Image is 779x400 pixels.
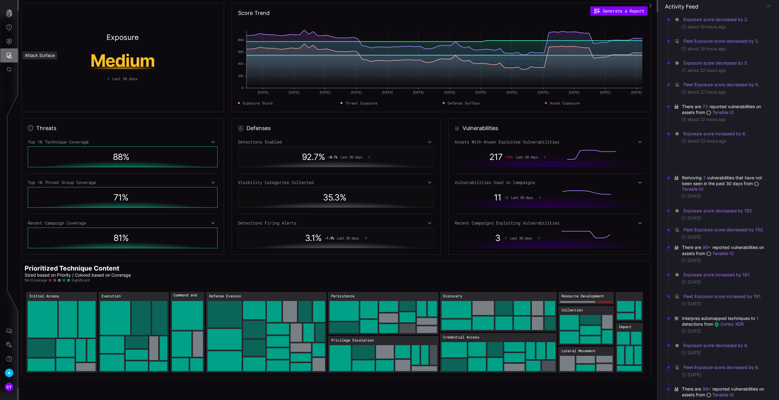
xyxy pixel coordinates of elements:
[536,342,545,359] rect: Credential Access → Credential Access:Network Sniffing: 19
[379,301,398,312] rect: Persistence → Persistence:Cloud Accounts: 24
[291,353,311,362] rect: Defense Evasion → Defense Evasion:Clear Command History: 18
[291,343,311,352] rect: Defense Evasion → Defense Evasion:Software Packing: 18
[547,342,555,359] rect: Credential Access → Credential Access:Credentials from Password Stores: 18
[682,244,766,256] span: There are reported vulnerabilities on assets from
[442,359,467,371] rect: Credential Access → Credential Access:Password Spraying: 36
[682,386,766,398] span: There are reported vulnerabilities on assets from
[489,152,502,162] span: 217
[400,301,415,311] rect: Persistence → Persistence:Local Account: 19
[267,348,289,359] rect: Defense Evasion → Defense Evasion:Process Injection: 24
[495,317,512,330] rect: Discovery → Discovery:File and Directory Discovery: 27
[683,82,760,88] button: Fleet Exposure score decreased by 5.
[6,384,12,390] span: CT
[351,90,362,94] text: [DATE]
[323,192,346,203] span: 35.3 %
[330,345,351,371] rect: Privilege Escalation → Privilege Escalation:Valid Accounts: 63
[313,301,325,322] rect: Defense Evasion → Defense Evasion:Clear Linux or Mac System Logs: 25
[538,90,549,94] text: [DATE]
[526,342,535,359] rect: Credential Access → Credential Access:Adversary-in-the-Middle: 19
[28,339,55,357] rect: Initial Access → Initial Access:Spearphishing Link: 47
[0,366,18,380] button: N
[545,317,555,330] rect: Discovery → Discovery:Domain Groups: 17
[28,301,57,338] rect: Initial Access → Initial Access:Spearphishing Attachment: 100
[702,104,708,110] button: 73
[706,251,711,256] img: Tenable
[56,339,75,357] rect: Initial Access → Initial Access:Drive-by Compromise: 32
[616,323,643,373] rect: Impact: 105
[754,182,759,186] img: Tenable
[413,90,424,94] text: [DATE]
[487,342,503,356] rect: Credential Access → Credential Access:Private Keys: 26
[687,89,726,95] time: about 22 hours ago
[616,292,643,321] rect: Exfiltration: 63
[455,220,645,226] div: Recent Campaigns Exploiting Vulnerabilities
[360,320,378,333] rect: Persistence → Persistence:Web Shell: 26
[560,315,579,330] rect: Collection → Collection:Data from Local System: 34
[442,342,467,357] rect: Credential Access → Credential Access:OS Credential Dumping: 44
[505,155,513,159] span: + 141
[560,301,596,303] rect: Resource Development → Resource Development:Tool: 39
[379,313,398,323] rect: Persistence → Persistence:Hijack Execution Flow: 21
[602,315,613,329] rect: Collection → Collection:Data from Information Repositories: 18
[542,361,555,371] rect: Credential Access → Credential Access:Steal or Forge Kerberos Tickets: 17
[494,192,501,203] span: 11
[382,90,393,94] text: [DATE]
[352,360,375,371] rect: Privilege Escalation → Privilege Escalation:Exploitation for Privilege Escalation: 29
[526,361,540,371] rect: Credential Access → Credential Access:Password Guessing: 18
[682,315,766,327] span: Interpres automapped techniques to detections from
[504,342,525,352] rect: Credential Access → Credential Access:Credentials from Web Browsers: 24
[376,360,394,371] rect: Privilege Escalation → Privilege Escalation:Process Injection: 24
[687,138,726,144] time: about 23 hours ago
[487,358,503,371] rect: Credential Access → Credential Access:Unsecured Credentials: 24
[683,342,749,349] button: Exposure score decreased by 6.
[702,386,711,392] button: 99+
[246,125,271,132] h2: Defenses
[507,90,517,94] text: [DATE]
[72,278,90,283] span: Significant
[683,60,749,66] button: Exposure score decreased by 5.
[617,313,634,320] rect: Exfiltration → Exfiltration:Exfiltration Over Alternative Protocol: 18
[400,312,415,322] rect: Persistence → Persistence:Scheduled Task/Job: 19
[328,292,438,335] rect: Persistence: 349
[703,175,706,181] button: 2
[36,125,56,132] h2: Threats
[687,117,726,122] time: about 22 hours ago
[580,336,601,344] rect: Collection → Collection:Adversary-in-the-Middle: 19
[476,90,486,94] text: [DATE]
[243,321,265,338] rect: Defense Evasion → Defense Evasion:File Deletion: 37
[126,361,148,371] rect: Execution → Execution:Python: 23
[545,301,555,315] rect: Discovery → Discovery:Network Sniffing: 19
[28,139,218,145] div: Top 10 Technique Coverage
[626,346,633,364] rect: Impact → Impact:Data Encrypted for Impact: 17
[242,86,243,90] text: 0
[442,301,471,318] rect: Discovery → Discovery:System Information Discovery: 56
[126,336,148,348] rect: Execution → Execution:JavaScript: 27
[683,16,748,23] button: Exposure score decreased by 2.
[126,350,148,360] rect: Execution → Execution:Native API: 23
[706,392,734,397] a: Tenable IO
[149,336,158,360] rect: Execution → Execution:Software Deployment Tools: 22
[602,330,613,344] rect: Collection → Collection:Automated Collection: 18
[687,68,726,73] time: about 22 hours ago
[152,301,167,335] rect: Execution → Execution:Command and Scripting Interpreter: 50
[687,46,726,51] time: about 19 hours ago
[514,317,530,330] rect: Discovery → Discovery:Process Discovery: 26
[473,317,494,330] rect: Discovery → Discovery:Remote System Discovery: 33
[100,301,130,335] rect: Execution → Execution:Malicious File: 95
[706,393,711,398] img: Tenable
[267,360,289,371] rect: Defense Evasion → Defense Evasion:Cloud Accounts: 24
[683,207,753,214] button: Exposure score decreased by 150.
[267,336,289,347] rect: Defense Evasion → Defense Evasion:Deobfuscate/Decode Files or Information: 24
[417,301,426,317] rect: Persistence → Persistence:Create Account: 18
[328,336,438,373] rect: Privilege Escalation: 300
[532,301,543,315] rect: Discovery → Discovery:System Network Connections Discovery: 20
[25,278,47,283] span: No Coverage
[558,292,614,304] rect: Resource Development: 57
[683,227,764,233] button: Fleet Exposure score decreased by 150.
[580,326,601,335] rect: Collection → Collection:Keylogging: 23
[617,332,630,345] rect: Impact → Impact:Inhibit System Recovery: 20
[417,318,437,325] rect: Persistence → Persistence:Domain Account: 17
[683,364,760,370] button: Fleet Exposure score decreased by 6.
[682,175,766,192] span: Removing vulnerabilities that have not been seen in the past 30 days from
[267,301,281,322] rect: Defense Evasion → Defense Evasion:Disable or Modify System Firewall: 30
